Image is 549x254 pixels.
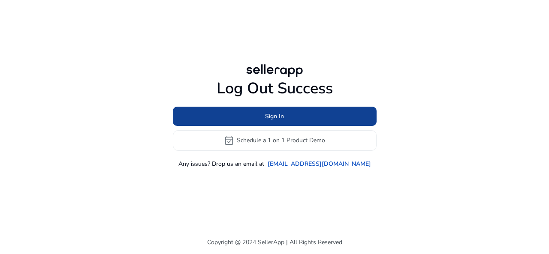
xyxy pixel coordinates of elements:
a: [EMAIL_ADDRESS][DOMAIN_NAME] [268,159,371,168]
span: event_available [224,135,234,146]
button: Sign In [173,107,377,126]
h1: Log Out Success [173,79,377,98]
span: Sign In [265,112,284,121]
p: Any issues? Drop us an email at [178,159,264,168]
button: event_availableSchedule a 1 on 1 Product Demo [173,130,377,151]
